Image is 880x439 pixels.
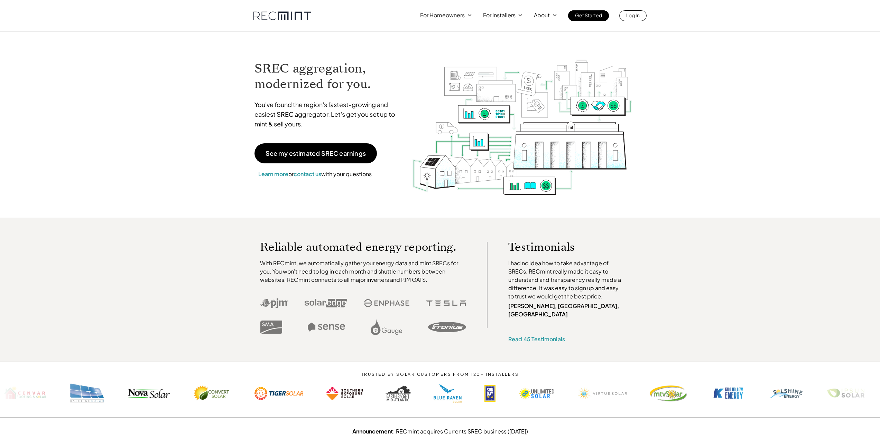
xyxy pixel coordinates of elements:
[626,10,640,20] p: Log In
[619,10,647,21] a: Log In
[483,10,516,20] p: For Installers
[340,372,540,377] p: TRUSTED BY SOLAR CUSTOMERS FROM 120+ INSTALLERS
[266,150,366,156] p: See my estimated SREC earnings
[352,428,393,435] strong: Announcement
[508,259,624,300] p: I had no idea how to take advantage of SRECs. RECmint really made it easy to understand and trans...
[568,10,609,21] a: Get Started
[420,10,465,20] p: For Homeowners
[534,10,550,20] p: About
[508,335,565,343] a: Read 45 Testimonials
[352,428,528,435] a: Announcement: RECmint acquires Currents SREC business ([DATE])
[575,10,602,20] p: Get Started
[254,143,377,163] a: See my estimated SREC earnings
[254,61,402,92] h1: SREC aggregation, modernized for you.
[258,170,288,178] a: Learn more
[508,242,611,252] p: Testimonials
[294,170,321,178] a: contact us
[254,170,376,179] p: or with your questions
[254,100,402,129] p: You've found the region's fastest-growing and easiest SREC aggregator. Let's get you set up to mi...
[508,302,624,318] p: [PERSON_NAME], [GEOGRAPHIC_DATA], [GEOGRAPHIC_DATA]
[412,42,632,197] img: RECmint value cycle
[260,242,466,252] p: Reliable automated energy reporting.
[260,259,466,284] p: With RECmint, we automatically gather your energy data and mint SRECs for you. You won't need to ...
